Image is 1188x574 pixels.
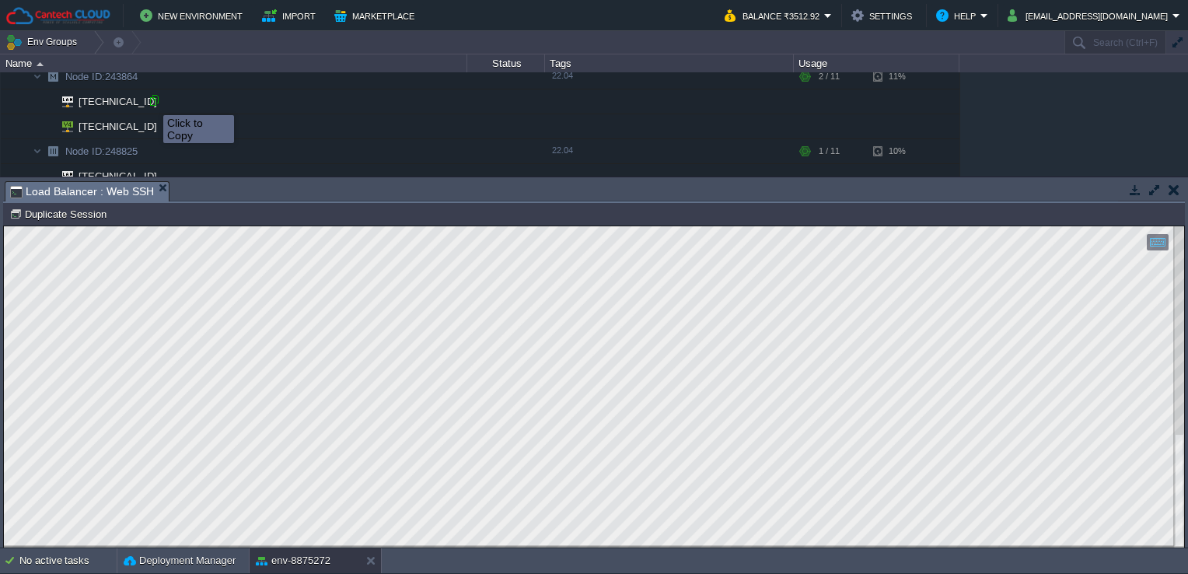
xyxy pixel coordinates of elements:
div: Click to Copy [167,117,230,142]
img: Cantech Cloud [5,6,111,26]
div: No active tasks [19,548,117,573]
img: AMDAwAAAACH5BAEAAAAALAAAAAABAAEAAAICRAEAOw== [42,139,64,163]
div: 1 / 11 [819,139,840,163]
img: AMDAwAAAACH5BAEAAAAALAAAAAABAAEAAAICRAEAOw== [42,164,51,188]
button: New Environment [140,6,247,25]
button: Import [262,6,320,25]
a: Node ID:243864 [64,70,140,83]
button: Marketplace [334,6,419,25]
img: AMDAwAAAACH5BAEAAAAALAAAAAABAAEAAAICRAEAOw== [42,114,51,138]
a: Node ID:248825 [64,145,140,158]
img: AMDAwAAAACH5BAEAAAAALAAAAAABAAEAAAICRAEAOw== [33,139,42,163]
span: [TECHNICAL_ID] [77,114,159,138]
span: [TECHNICAL_ID] [77,164,159,188]
button: Balance ₹3512.92 [725,6,824,25]
a: [TECHNICAL_ID] [77,170,159,182]
img: AMDAwAAAACH5BAEAAAAALAAAAAABAAEAAAICRAEAOw== [42,89,51,114]
span: 22.04 [552,71,573,80]
div: Status [468,54,544,72]
span: 243864 [64,70,140,83]
button: Duplicate Session [9,207,111,221]
img: AMDAwAAAACH5BAEAAAAALAAAAAABAAEAAAICRAEAOw== [33,65,42,89]
div: 10% [873,139,924,163]
img: AMDAwAAAACH5BAEAAAAALAAAAAABAAEAAAICRAEAOw== [51,114,73,138]
button: Help [936,6,980,25]
div: Tags [546,54,793,72]
div: 11% [873,65,924,89]
button: [EMAIL_ADDRESS][DOMAIN_NAME] [1008,6,1172,25]
span: 22.04 [552,145,573,155]
img: AMDAwAAAACH5BAEAAAAALAAAAAABAAEAAAICRAEAOw== [42,65,64,89]
div: Name [2,54,466,72]
img: AMDAwAAAACH5BAEAAAAALAAAAAABAAEAAAICRAEAOw== [37,62,44,66]
span: Load Balancer : Web SSH [10,182,154,201]
span: Node ID: [65,71,105,82]
button: Settings [851,6,917,25]
a: [TECHNICAL_ID] [77,121,159,132]
span: Node ID: [65,145,105,157]
button: Deployment Manager [124,553,236,569]
img: AMDAwAAAACH5BAEAAAAALAAAAAABAAEAAAICRAEAOw== [51,89,73,114]
a: [TECHNICAL_ID] [77,96,159,107]
button: Env Groups [5,31,82,53]
div: Usage [795,54,959,72]
span: 248825 [64,145,140,158]
button: env-8875272 [256,553,330,569]
div: 2 / 11 [819,65,840,89]
img: AMDAwAAAACH5BAEAAAAALAAAAAABAAEAAAICRAEAOw== [51,164,73,188]
span: [TECHNICAL_ID] [77,89,159,114]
